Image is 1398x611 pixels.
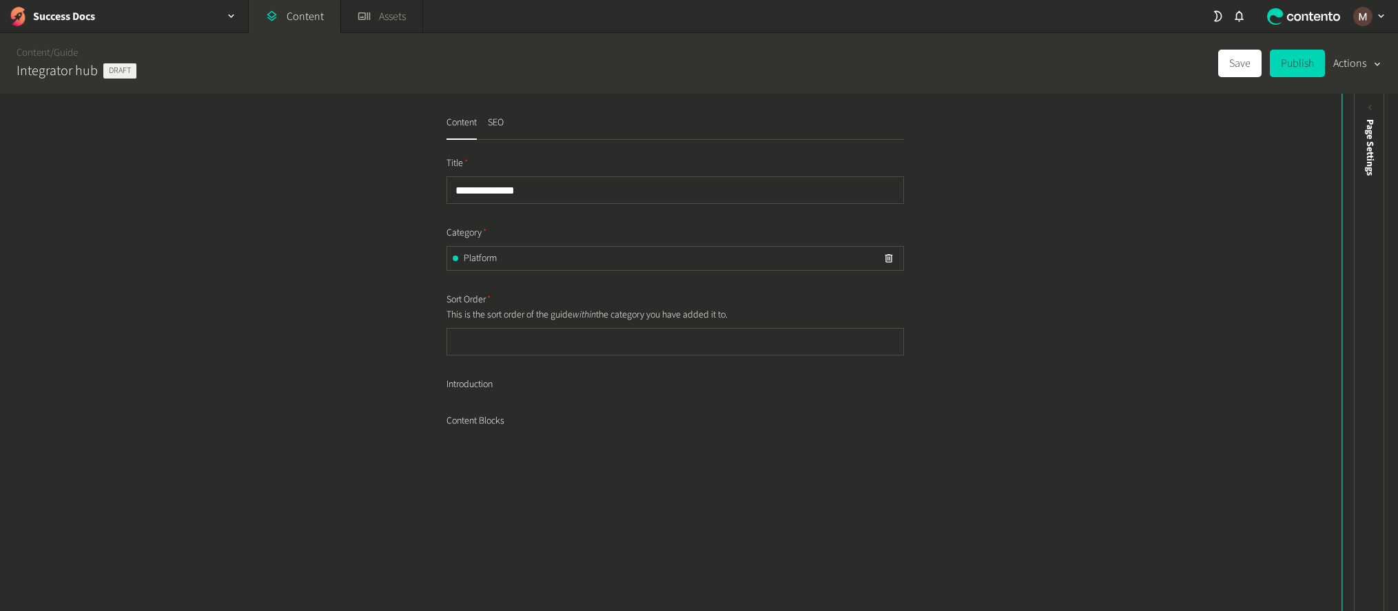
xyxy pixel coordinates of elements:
[8,7,28,26] img: Success Docs
[446,377,493,392] span: Introduction
[1218,50,1262,77] button: Save
[1363,119,1377,176] span: Page Settings
[1350,119,1365,154] div: Preview
[17,61,98,81] h2: Integrator hub
[1270,50,1325,77] button: Publish
[50,45,54,60] span: /
[446,156,469,171] span: Title
[464,251,497,266] span: Platform
[33,8,95,25] h2: Success Docs
[17,45,50,60] a: Content
[446,307,760,322] p: This is the sort order of the guide the category you have added it to.
[488,116,504,140] button: SEO
[573,308,596,322] em: within
[446,226,487,240] span: Category
[446,116,477,140] button: Content
[54,45,78,60] a: Guide
[446,414,504,428] span: Content Blocks
[1333,50,1381,77] button: Actions
[446,293,491,307] span: Sort Order
[103,63,136,79] span: Draft
[1353,7,1373,26] img: Marinel G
